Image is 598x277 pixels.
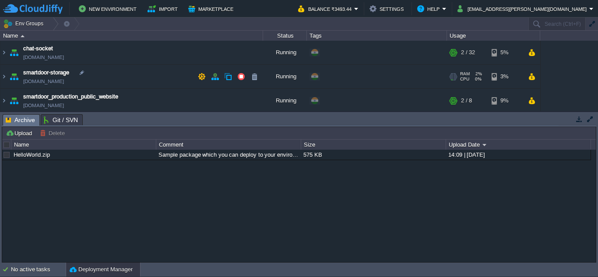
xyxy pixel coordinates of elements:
div: Size [302,140,446,150]
img: AMDAwAAAACH5BAEAAAAALAAAAAABAAEAAAICRAEAOw== [0,41,7,64]
span: 0% [473,77,482,82]
button: Delete [40,129,67,137]
div: Name [1,31,263,41]
span: CPU [460,77,469,82]
div: 3% [492,65,520,88]
img: AMDAwAAAACH5BAEAAAAALAAAAAABAAEAAAICRAEAOw== [0,89,7,112]
div: Comment [157,140,301,150]
img: AMDAwAAAACH5BAEAAAAALAAAAAABAAEAAAICRAEAOw== [21,35,25,37]
a: chat-socket [23,44,53,53]
span: Archive [6,115,35,126]
button: Deployment Manager [70,265,133,274]
div: Tags [307,31,447,41]
img: AMDAwAAAACH5BAEAAAAALAAAAAABAAEAAAICRAEAOw== [8,65,20,88]
div: Sample package which you can deploy to your environment. Feel free to delete and upload a package... [156,150,300,160]
img: AMDAwAAAACH5BAEAAAAALAAAAAABAAEAAAICRAEAOw== [8,89,20,112]
div: Name [12,140,156,150]
button: Import [148,4,180,14]
div: 14:09 | [DATE] [446,150,590,160]
div: Running [263,41,307,64]
button: New Environment [79,4,139,14]
button: Env Groups [3,18,46,30]
button: [EMAIL_ADDRESS][PERSON_NAME][DOMAIN_NAME] [457,4,589,14]
div: 2 / 32 [461,41,475,64]
div: Upload Date [447,140,591,150]
img: AMDAwAAAACH5BAEAAAAALAAAAAABAAEAAAICRAEAOw== [0,65,7,88]
span: Git / SVN [44,115,78,125]
div: Running [263,89,307,112]
a: smartdoor_production_public_website [23,92,118,101]
button: Help [417,4,442,14]
span: 2% [473,71,482,77]
span: [DOMAIN_NAME] [23,77,64,86]
button: Marketplace [188,4,236,14]
button: Settings [369,4,406,14]
div: No active tasks [11,263,66,277]
a: smartdoor-storage [23,68,69,77]
span: RAM [460,71,470,77]
div: 2 / 8 [461,89,472,112]
div: Usage [447,31,540,41]
button: Upload [6,129,35,137]
img: AMDAwAAAACH5BAEAAAAALAAAAAABAAEAAAICRAEAOw== [8,41,20,64]
div: Status [264,31,306,41]
iframe: chat widget [561,242,589,268]
a: [DOMAIN_NAME] [23,101,64,110]
div: Running [263,65,307,88]
button: Balance ₹3493.44 [298,4,354,14]
div: 9% [492,89,520,112]
a: HelloWorld.zip [14,151,50,158]
img: CloudJiffy [3,4,63,14]
div: 5% [492,41,520,64]
div: 575 KB [301,150,445,160]
a: [DOMAIN_NAME] [23,53,64,62]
